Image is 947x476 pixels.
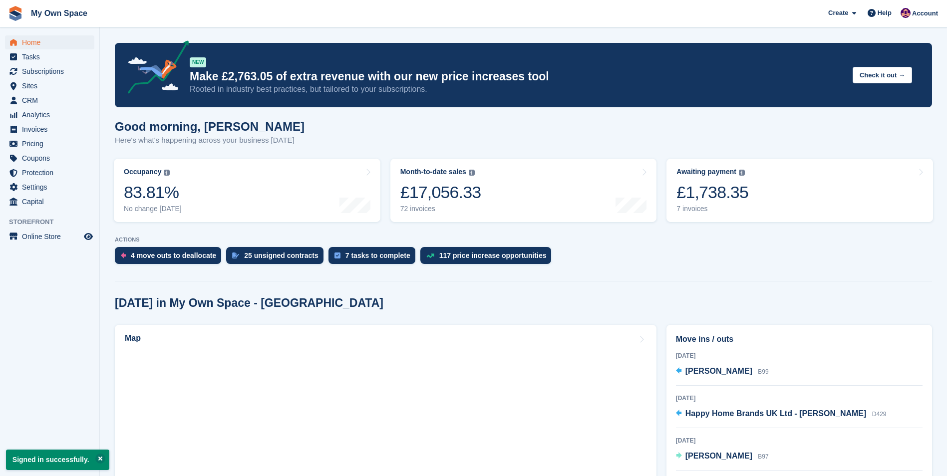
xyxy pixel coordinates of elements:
[22,151,82,165] span: Coupons
[5,50,94,64] a: menu
[758,368,768,375] span: B99
[426,253,434,258] img: price_increase_opportunities-93ffe204e8149a01c8c9dc8f82e8f89637d9d84a8eef4429ea346261dce0b2c0.svg
[400,168,466,176] div: Month-to-date sales
[685,367,752,375] span: [PERSON_NAME]
[676,408,887,421] a: Happy Home Brands UK Ltd - [PERSON_NAME] D429
[124,168,161,176] div: Occupancy
[420,247,557,269] a: 117 price increase opportunities
[676,168,736,176] div: Awaiting payment
[5,166,94,180] a: menu
[5,93,94,107] a: menu
[115,247,226,269] a: 4 move outs to deallocate
[115,135,305,146] p: Here's what's happening across your business [DATE]
[5,180,94,194] a: menu
[912,8,938,18] span: Account
[5,122,94,136] a: menu
[334,252,340,258] img: task-75834270c22a3079a89374b754ae025e5fb1db73e45f91037f5363f120a921f8.svg
[22,64,82,78] span: Subscriptions
[22,195,82,209] span: Capital
[676,450,769,463] a: [PERSON_NAME] B97
[345,251,410,259] div: 7 tasks to complete
[22,35,82,49] span: Home
[124,182,182,203] div: 83.81%
[22,108,82,122] span: Analytics
[119,40,189,97] img: price-adjustments-announcement-icon-8257ccfd72463d97f412b2fc003d46551f7dbcb40ab6d574587a9cd5c0d94...
[131,251,216,259] div: 4 move outs to deallocate
[115,296,383,310] h2: [DATE] in My Own Space - [GEOGRAPHIC_DATA]
[5,108,94,122] a: menu
[22,50,82,64] span: Tasks
[676,394,923,403] div: [DATE]
[164,170,170,176] img: icon-info-grey-7440780725fd019a000dd9b08b2336e03edf1995a4989e88bcd33f0948082b44.svg
[121,252,126,258] img: move_outs_to_deallocate_icon-f764333ba52eb49d3ac5e1228854f67142a1ed5810a6f6cc68b1a99e826820c5.svg
[676,205,748,213] div: 7 invoices
[676,333,923,345] h2: Move ins / outs
[828,8,848,18] span: Create
[190,69,845,84] p: Make £2,763.05 of extra revenue with our new price increases tool
[878,8,892,18] span: Help
[115,237,932,243] p: ACTIONS
[400,205,481,213] div: 72 invoices
[666,159,933,222] a: Awaiting payment £1,738.35 7 invoices
[124,205,182,213] div: No change [DATE]
[226,247,328,269] a: 25 unsigned contracts
[9,217,99,227] span: Storefront
[27,5,91,21] a: My Own Space
[676,182,748,203] div: £1,738.35
[125,334,141,343] h2: Map
[232,252,239,258] img: contract_signature_icon-13c848040528278c33f63329250d36e43548de30e8caae1d1a13099fd9432cc5.svg
[22,122,82,136] span: Invoices
[244,251,318,259] div: 25 unsigned contracts
[439,251,547,259] div: 117 price increase opportunities
[676,436,923,445] div: [DATE]
[5,35,94,49] a: menu
[5,230,94,243] a: menu
[190,84,845,95] p: Rooted in industry best practices, but tailored to your subscriptions.
[400,182,481,203] div: £17,056.33
[22,79,82,93] span: Sites
[758,453,768,460] span: B97
[5,151,94,165] a: menu
[82,231,94,242] a: Preview store
[22,93,82,107] span: CRM
[6,450,109,470] p: Signed in successfully.
[676,365,769,378] a: [PERSON_NAME] B99
[22,166,82,180] span: Protection
[5,79,94,93] a: menu
[8,6,23,21] img: stora-icon-8386f47178a22dfd0bd8f6a31ec36ba5ce8667c1dd55bd0f319d3a0aa187defe.svg
[114,159,380,222] a: Occupancy 83.81% No change [DATE]
[685,452,752,460] span: [PERSON_NAME]
[22,180,82,194] span: Settings
[190,57,206,67] div: NEW
[853,67,912,83] button: Check it out →
[5,137,94,151] a: menu
[22,137,82,151] span: Pricing
[115,120,305,133] h1: Good morning, [PERSON_NAME]
[390,159,657,222] a: Month-to-date sales £17,056.33 72 invoices
[22,230,82,243] span: Online Store
[5,195,94,209] a: menu
[469,170,475,176] img: icon-info-grey-7440780725fd019a000dd9b08b2336e03edf1995a4989e88bcd33f0948082b44.svg
[872,411,887,418] span: D429
[5,64,94,78] a: menu
[676,351,923,360] div: [DATE]
[685,409,867,418] span: Happy Home Brands UK Ltd - [PERSON_NAME]
[901,8,911,18] img: Sergio Tartaglia
[739,170,745,176] img: icon-info-grey-7440780725fd019a000dd9b08b2336e03edf1995a4989e88bcd33f0948082b44.svg
[328,247,420,269] a: 7 tasks to complete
